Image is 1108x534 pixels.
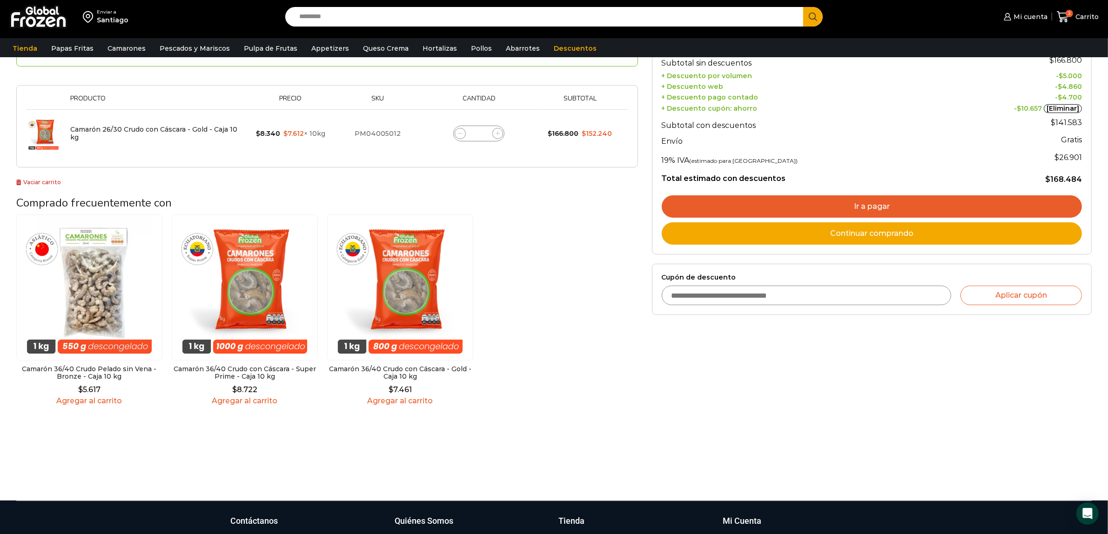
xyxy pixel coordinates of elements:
bdi: 166.800 [1049,56,1082,65]
bdi: 4.700 [1058,93,1082,101]
span: $ [1051,118,1055,127]
bdi: 7.461 [389,385,412,394]
th: + Descuento web [662,80,946,91]
a: Mi cuenta [1001,7,1047,26]
span: $ [1049,56,1054,65]
a: Appetizers [307,40,354,57]
span: $ [1017,104,1021,113]
div: Enviar a [97,9,128,15]
span: $ [1045,175,1050,184]
span: $ [78,385,83,394]
h2: Camarón 36/40 Crudo con Cáscara - Super Prime - Caja 10 kg [172,365,318,381]
h3: Mi Cuenta [723,515,761,527]
span: $ [256,129,260,138]
span: $ [582,129,586,138]
bdi: 8.340 [256,129,280,138]
a: Agregar al carrito [16,396,162,405]
span: $ [1059,72,1063,80]
bdi: 5.000 [1059,72,1082,80]
bdi: 168.484 [1045,175,1082,184]
th: Envío [662,132,946,148]
th: Subtotal con descuentos [662,113,946,132]
button: Aplicar cupón [960,286,1082,305]
bdi: 141.583 [1051,118,1082,127]
span: 10.657 [1017,104,1042,113]
td: PM04005012 [334,109,422,158]
bdi: 152.240 [582,129,612,138]
a: Pollos [466,40,497,57]
th: Sku [334,95,422,109]
a: Tienda [8,40,42,57]
bdi: 7.612 [283,129,304,138]
a: Vaciar carrito [16,179,61,186]
label: Cupón de descuento [662,274,1082,281]
td: - [946,91,1082,101]
h3: Contáctanos [231,515,278,527]
div: Open Intercom Messenger [1076,502,1099,525]
bdi: 8.722 [232,385,257,394]
a: Camarón 26/30 Crudo con Cáscara - Gold - Caja 10 kg [70,125,237,141]
span: Carrito [1073,12,1099,21]
h2: Camarón 36/40 Crudo con Cáscara - Gold - Caja 10 kg [327,365,473,381]
h2: Camarón 36/40 Crudo Pelado sin Vena - Bronze - Caja 10 kg [16,365,162,381]
button: Search button [803,7,823,27]
span: $ [283,129,288,138]
input: Product quantity [472,127,485,140]
a: [Eliminar] [1044,104,1082,113]
th: + Descuento por volumen [662,70,946,80]
td: - [946,70,1082,80]
span: $ [1058,93,1062,101]
span: $ [389,385,393,394]
h3: Tienda [559,515,585,527]
span: $ [232,385,237,394]
small: (estimado para [GEOGRAPHIC_DATA]) [690,157,798,164]
a: Abarrotes [501,40,544,57]
a: Descuentos [549,40,601,57]
td: - [946,101,1082,113]
td: - [946,80,1082,91]
span: $ [1054,153,1059,162]
a: Ir a pagar [662,195,1082,218]
div: Santiago [97,15,128,25]
th: Total estimado con descuentos [662,167,946,185]
a: Continuar comprando [662,222,1082,245]
a: Queso Crema [358,40,413,57]
a: 2 Carrito [1057,6,1099,28]
h3: Quiénes Somos [395,515,453,527]
span: 2 [1066,10,1073,17]
a: Hortalizas [418,40,462,57]
bdi: 5.617 [78,385,101,394]
th: Subtotal [537,95,624,109]
a: Pescados y Mariscos [155,40,235,57]
strong: Gratis [1061,135,1082,144]
th: Subtotal sin descuentos [662,51,946,70]
th: Cantidad [422,95,537,109]
a: Pulpa de Frutas [239,40,302,57]
span: Comprado frecuentemente con [16,195,172,210]
a: Papas Fritas [47,40,98,57]
th: Precio [248,95,334,109]
th: + Descuento pago contado [662,91,946,101]
img: address-field-icon.svg [83,9,97,25]
span: 26.901 [1054,153,1082,162]
bdi: 166.800 [548,129,578,138]
th: 19% IVA [662,148,946,167]
th: Producto [66,95,248,109]
span: Mi cuenta [1011,12,1048,21]
th: + Descuento cupón: ahorro [662,101,946,113]
span: $ [548,129,552,138]
span: $ [1058,82,1062,91]
bdi: 4.860 [1058,82,1082,91]
a: Agregar al carrito [172,396,318,405]
td: × 10kg [248,109,334,158]
a: Agregar al carrito [327,396,473,405]
a: Camarones [103,40,150,57]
